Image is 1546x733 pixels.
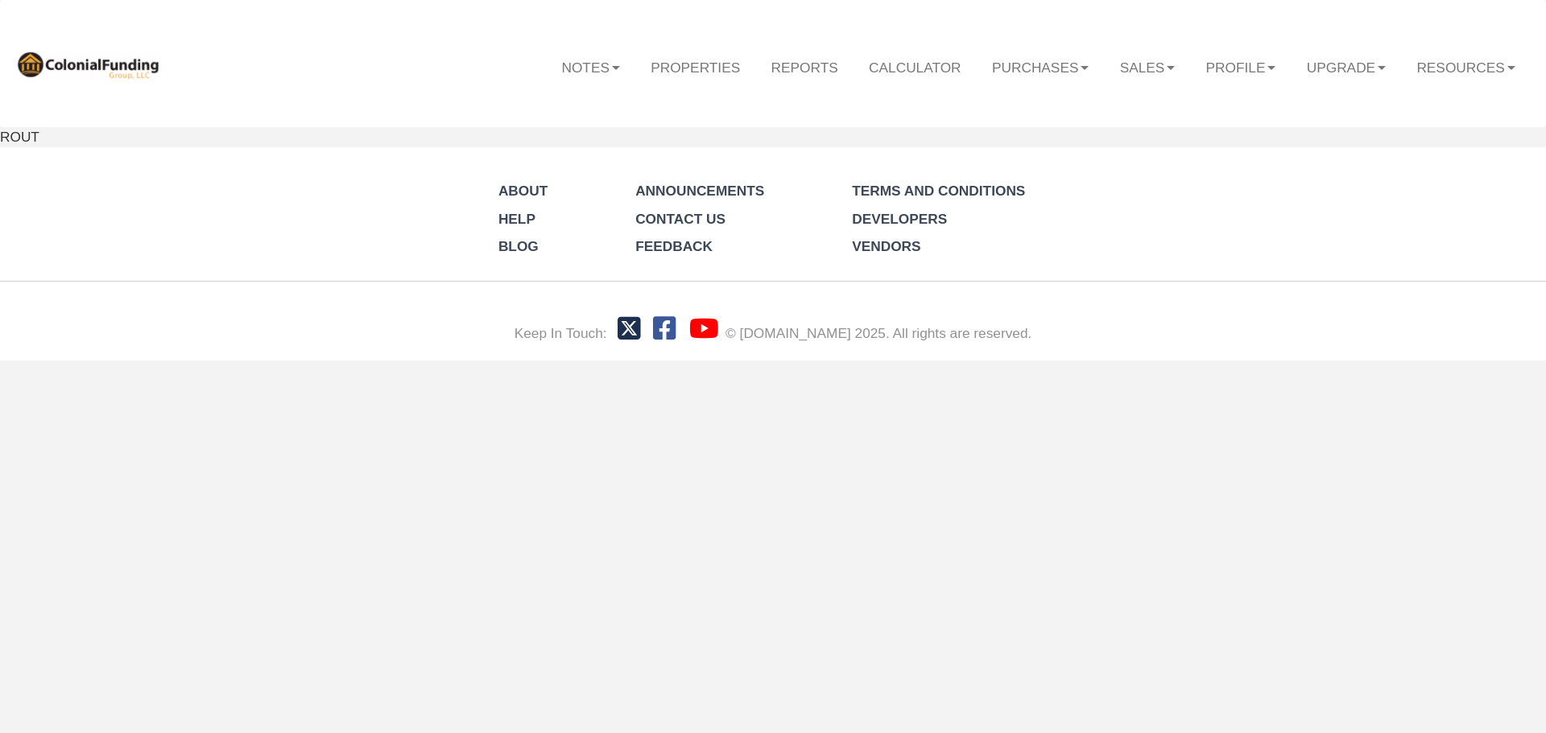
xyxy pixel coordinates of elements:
[852,183,1025,199] a: Terms and Conditions
[498,238,539,254] a: Blog
[498,211,535,227] a: Help
[852,211,947,227] a: Developers
[635,238,713,254] a: Feedback
[635,183,764,199] a: Announcements
[854,43,977,90] a: Calculator
[515,323,607,344] div: Keep In Touch:
[1104,43,1190,90] a: Sales
[546,43,635,90] a: Notes
[15,49,160,79] img: 569736
[635,43,755,90] a: Properties
[755,43,854,90] a: Reports
[1292,43,1402,90] a: Upgrade
[498,183,548,199] a: About
[852,238,920,254] a: Vendors
[635,211,725,227] a: Contact Us
[1190,43,1291,90] a: Profile
[977,43,1105,90] a: Purchases
[1401,43,1531,90] a: Resources
[725,323,1031,344] div: © [DOMAIN_NAME] 2025. All rights are reserved.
